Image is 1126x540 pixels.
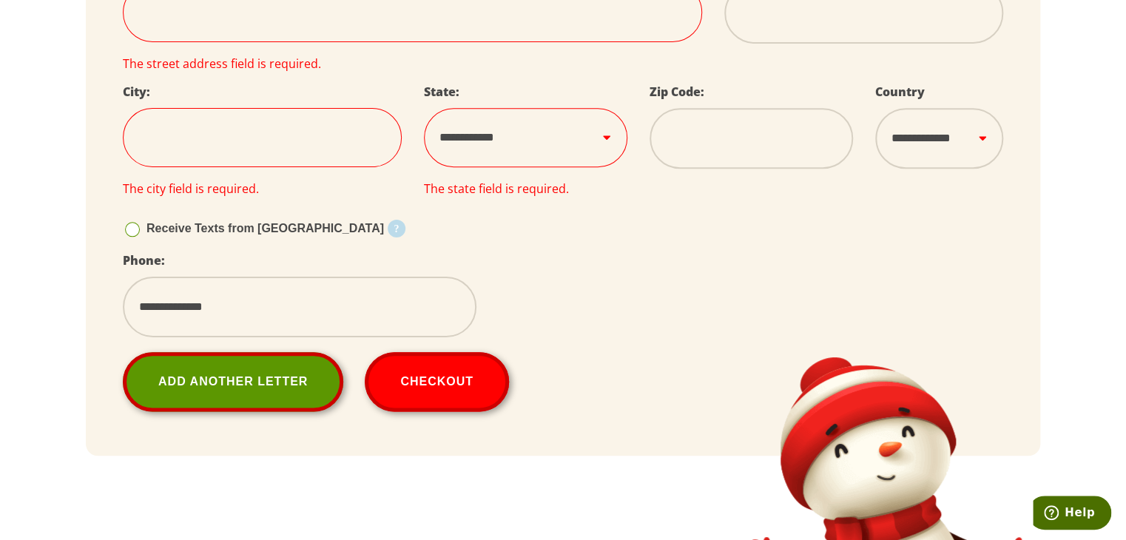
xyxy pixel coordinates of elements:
[424,182,627,195] div: The state field is required.
[123,84,150,100] label: City:
[123,252,165,269] label: Phone:
[424,84,459,100] label: State:
[875,84,925,100] label: Country
[123,57,702,70] div: The street address field is required.
[123,352,343,411] a: Add Another Letter
[365,352,509,411] button: Checkout
[650,84,704,100] label: Zip Code:
[1033,496,1111,533] iframe: Opens a widget where you can find more information
[123,182,402,195] div: The city field is required.
[146,222,384,234] span: Receive Texts from [GEOGRAPHIC_DATA]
